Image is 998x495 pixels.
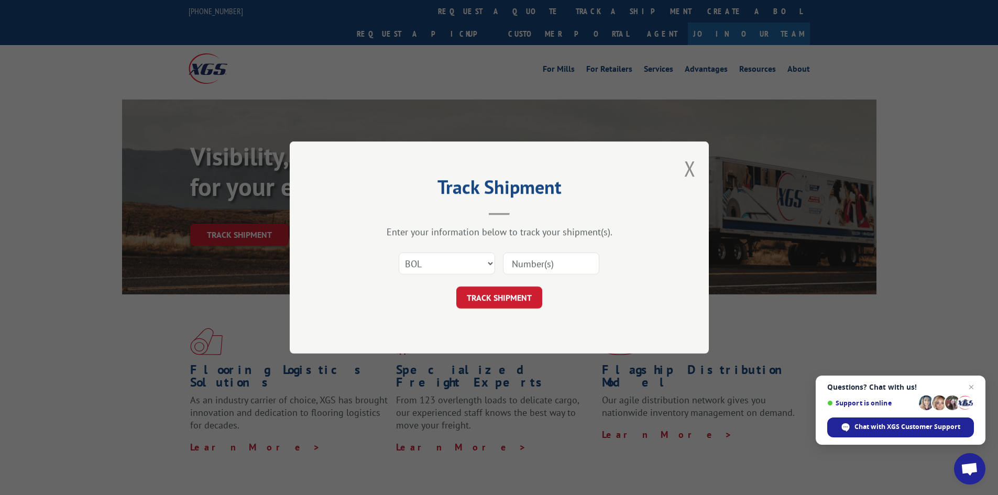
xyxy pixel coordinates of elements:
[827,383,974,391] span: Questions? Chat with us!
[456,287,542,309] button: TRACK SHIPMENT
[827,399,915,407] span: Support is online
[684,155,696,182] button: Close modal
[342,226,656,238] div: Enter your information below to track your shipment(s).
[954,453,985,485] a: Open chat
[854,422,960,432] span: Chat with XGS Customer Support
[503,252,599,274] input: Number(s)
[342,180,656,200] h2: Track Shipment
[827,417,974,437] span: Chat with XGS Customer Support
